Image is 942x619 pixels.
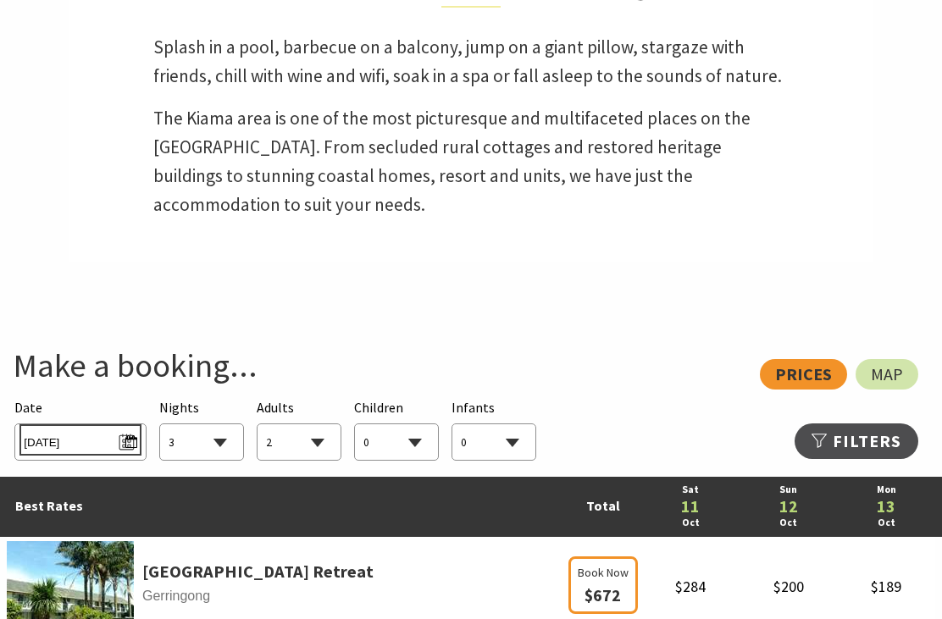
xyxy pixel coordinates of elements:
[452,400,495,417] span: Infants
[651,516,731,532] a: Oct
[142,559,374,586] a: [GEOGRAPHIC_DATA] Retreat
[153,105,789,220] p: The Kiama area is one of the most picturesque and multifaceted places on the [GEOGRAPHIC_DATA]. F...
[14,398,146,461] div: Please choose your desired arrival date
[675,578,706,597] span: $284
[856,360,918,390] a: Map
[846,499,927,516] a: 13
[7,478,564,538] td: Best Rates
[773,578,804,597] span: $200
[24,429,136,452] span: [DATE]
[578,564,629,583] span: Book Now
[871,578,901,597] span: $189
[846,483,927,499] a: Mon
[564,478,642,538] td: Total
[159,398,199,420] span: Nights
[651,499,731,516] a: 11
[585,585,621,606] span: $672
[159,398,244,461] div: Choose a number of nights
[354,400,403,417] span: Children
[871,368,903,382] span: Map
[153,34,789,91] p: Splash in a pool, barbecue on a balcony, jump on a giant pillow, stargaze with friends, chill wit...
[748,499,828,516] a: 12
[748,516,828,532] a: Oct
[257,400,294,417] span: Adults
[7,586,564,608] span: Gerringong
[651,483,731,499] a: Sat
[748,483,828,499] a: Sun
[846,516,927,532] a: Oct
[568,589,638,605] a: Book Now $672
[14,400,42,417] span: Date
